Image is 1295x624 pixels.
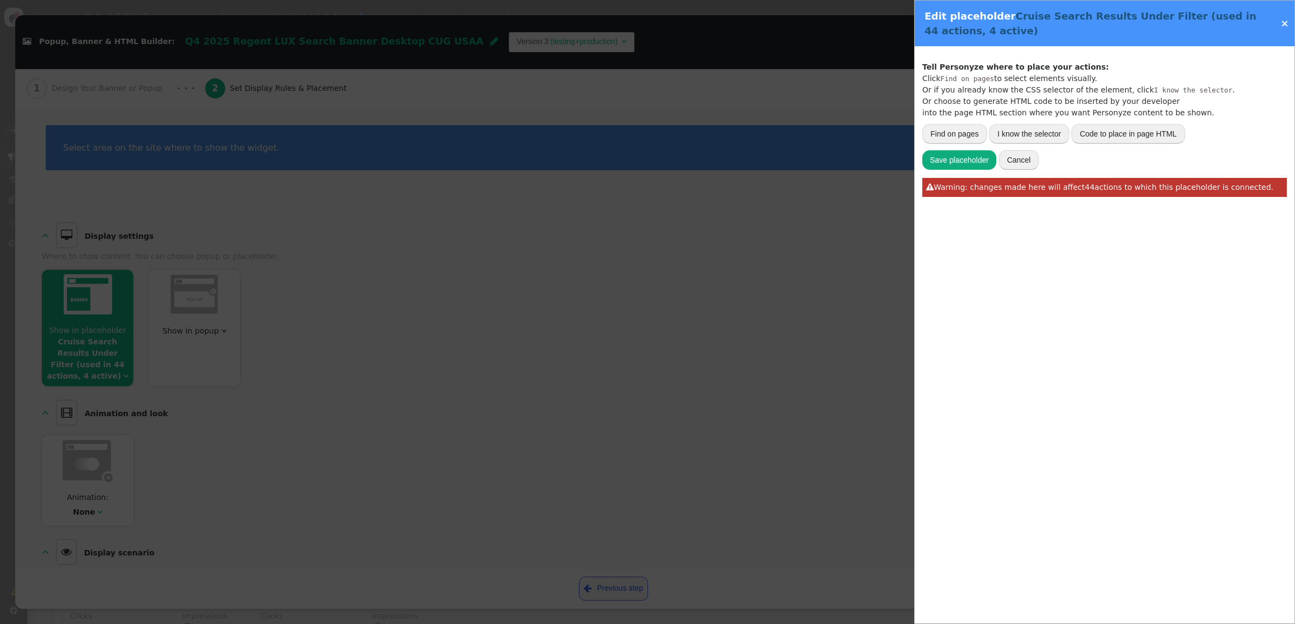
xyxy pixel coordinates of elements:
button: Cancel [999,150,1039,170]
a: × [1281,17,1289,29]
div: Click to select elements visually. Or if you already know the CSS selector of the element, click ... [922,61,1235,119]
button: I know the selector [989,124,1069,144]
b: Tell Personyze where to place your actions: [922,63,1109,71]
span: Cruise Search Results Under Filter (used in 44 actions, 4 active) [924,10,1256,36]
button: Code to place in page HTML [1071,124,1185,144]
button: Save placeholder [922,150,996,170]
button: Find on pages [922,124,987,144]
a: Warning: changes made here will affect44actions to which this placeholder is connected. [922,178,1287,197]
span: 44 [1085,183,1095,191]
span:  [926,183,934,191]
tt: Find on pages [940,75,994,83]
tt: I know the selector [1154,86,1232,94]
